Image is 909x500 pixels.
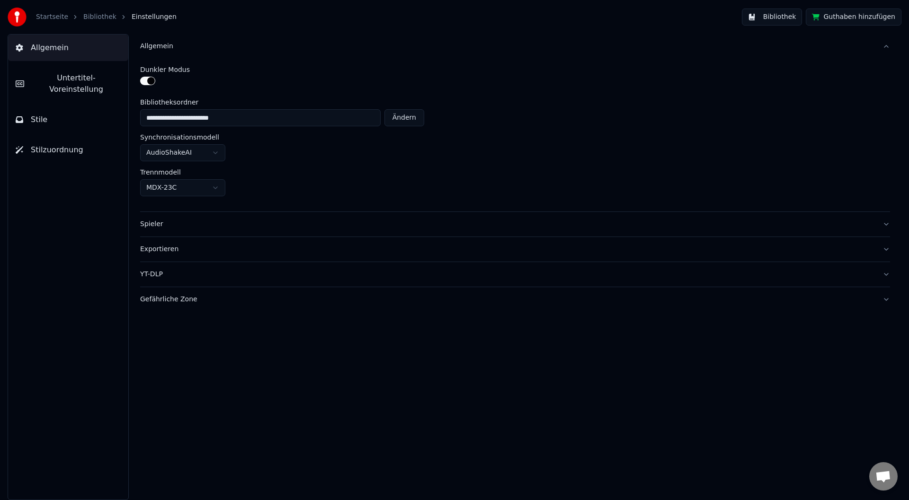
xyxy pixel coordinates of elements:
span: Allgemein [31,42,69,53]
img: youka [8,8,27,26]
button: Gefährliche Zone [140,287,890,312]
span: Untertitel-Voreinstellung [32,72,121,95]
label: Bibliotheksordner [140,99,424,105]
button: Exportieren [140,237,890,262]
span: Stilzuordnung [31,144,83,156]
button: Ändern [384,109,424,126]
button: Stilzuordnung [8,137,128,163]
label: Dunkler Modus [140,66,190,73]
a: Startseite [36,12,68,22]
label: Synchronisationsmodell [140,134,219,140]
span: Stile [31,114,47,125]
div: Chat öffnen [869,462,898,491]
button: Guthaben hinzufügen [806,9,901,26]
button: Stile [8,106,128,133]
div: Gefährliche Zone [140,295,875,304]
span: Einstellungen [132,12,177,22]
label: Trennmodell [140,169,181,175]
div: Spieler [140,219,875,229]
div: YT-DLP [140,270,875,279]
button: Allgemein [8,35,128,61]
div: Allgemein [140,59,890,211]
div: Exportieren [140,245,875,254]
button: Untertitel-Voreinstellung [8,65,128,103]
nav: breadcrumb [36,12,177,22]
button: Bibliothek [742,9,802,26]
button: Allgemein [140,34,890,59]
button: Spieler [140,212,890,237]
div: Allgemein [140,42,875,51]
a: Bibliothek [83,12,116,22]
button: YT-DLP [140,262,890,287]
